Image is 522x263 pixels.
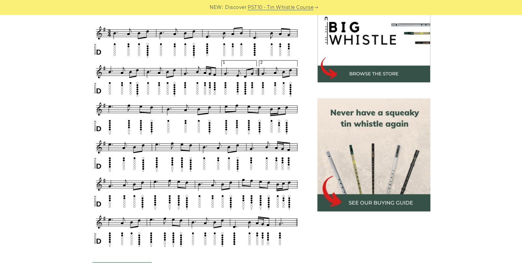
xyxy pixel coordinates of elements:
img: tin whistle buying guide [317,98,430,211]
img: Inisheer Tin Whistle Tab & Sheet Music [92,7,302,249]
a: PST10 - Tin Whistle Course [248,4,313,11]
span: NEW: [210,4,223,11]
span: Discover [225,4,247,11]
